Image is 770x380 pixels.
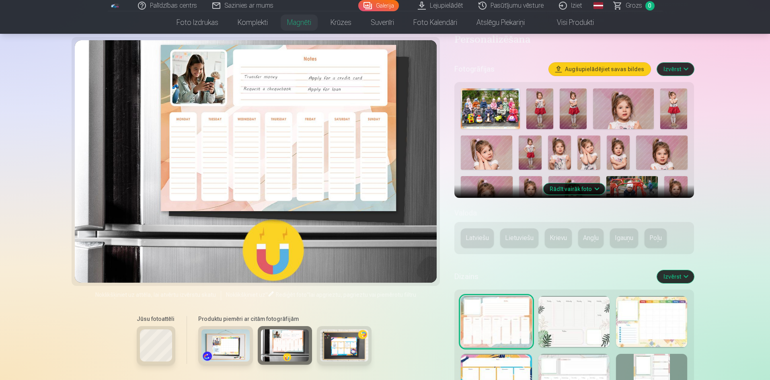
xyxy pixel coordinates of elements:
[307,292,309,298] span: "
[578,228,604,248] button: Angļu
[111,3,120,8] img: /fa1
[645,228,667,248] button: Poļu
[321,11,361,34] a: Krūzes
[543,183,605,195] button: Rādīt vairāk foto
[645,1,655,10] span: 0
[95,291,216,299] span: Noklikšķiniet uz attēla, lai atvērtu izvērstu skatu
[467,11,534,34] a: Atslēgu piekariņi
[500,228,538,248] button: Lietuviešu
[226,292,265,298] span: Noklikšķiniet uz
[549,63,651,76] button: Augšupielādējiet savas bildes
[228,11,277,34] a: Komplekti
[361,11,404,34] a: Suvenīri
[454,64,542,75] h5: Fotogrāfijas
[277,11,321,34] a: Magnēti
[276,292,307,298] span: Rediģēt foto
[461,228,494,248] button: Latviešu
[454,271,650,282] h5: Dizains
[610,228,638,248] button: Igauņu
[309,292,416,298] span: lai apgrieztu, pagrieztu vai piemērotu filtru
[657,63,694,76] button: Izvērst
[265,292,268,298] span: "
[137,315,175,323] h6: Jūsu fotoattēli
[404,11,467,34] a: Foto kalendāri
[195,315,375,323] h6: Produktu piemēri ar citām fotogrāfijām
[454,34,694,47] h4: Personalizēšana
[545,228,572,248] button: Krievu
[626,1,642,10] span: Grozs
[534,11,604,34] a: Visi produkti
[167,11,228,34] a: Foto izdrukas
[657,270,694,283] button: Izvērst
[454,207,694,219] h5: Valoda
